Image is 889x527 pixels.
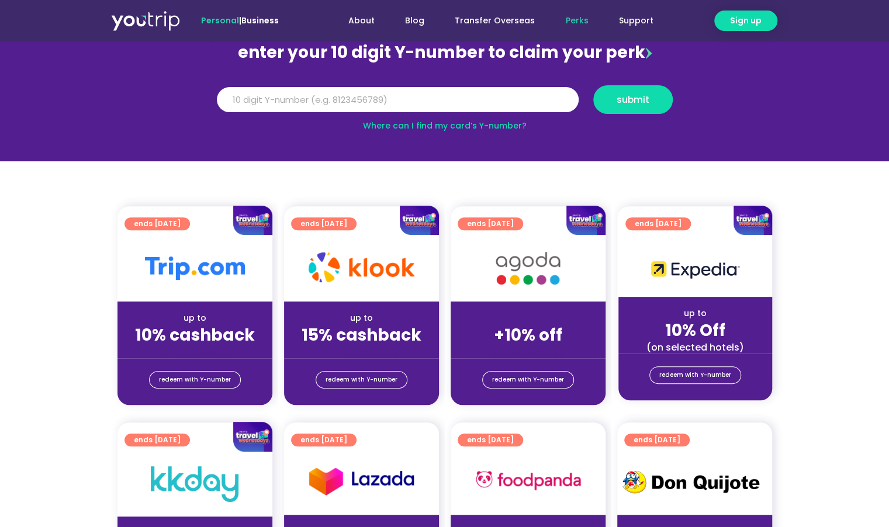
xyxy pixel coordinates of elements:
button: submit [593,85,673,114]
span: redeem with Y-number [159,372,231,388]
div: (for stays only) [460,346,596,358]
a: Business [241,15,279,26]
div: (for stays only) [127,346,263,358]
span: ends [DATE] [467,434,514,446]
span: submit [617,95,649,104]
span: Personal [201,15,239,26]
a: Sign up [714,11,777,31]
strong: 10% Off [665,319,725,342]
form: Y Number [217,85,673,123]
div: (on selected hotels) [628,341,763,353]
a: Where can I find my card’s Y-number? [363,120,527,131]
div: up to [127,312,263,324]
span: ends [DATE] [300,434,347,446]
span: redeem with Y-number [492,372,564,388]
a: Support [603,10,668,32]
strong: 10% cashback [135,324,255,346]
span: up to [517,312,539,324]
a: About [333,10,390,32]
div: (for stays only) [293,346,430,358]
nav: Menu [310,10,668,32]
strong: +10% off [494,324,562,346]
a: Transfer Overseas [440,10,550,32]
div: up to [293,312,430,324]
a: redeem with Y-number [316,371,407,389]
div: up to [628,307,763,320]
span: ends [DATE] [634,434,680,446]
a: Blog [390,10,440,32]
strong: 15% cashback [302,324,421,346]
a: ends [DATE] [291,434,357,446]
a: ends [DATE] [458,434,523,446]
div: enter your 10 digit Y-number to claim your perk [211,37,679,68]
a: ends [DATE] [624,434,690,446]
a: redeem with Y-number [649,366,741,384]
a: redeem with Y-number [149,371,241,389]
span: redeem with Y-number [659,367,731,383]
span: | [201,15,279,26]
a: redeem with Y-number [482,371,574,389]
input: 10 digit Y-number (e.g. 8123456789) [217,87,579,113]
span: Sign up [730,15,762,27]
a: Perks [550,10,603,32]
span: redeem with Y-number [326,372,397,388]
